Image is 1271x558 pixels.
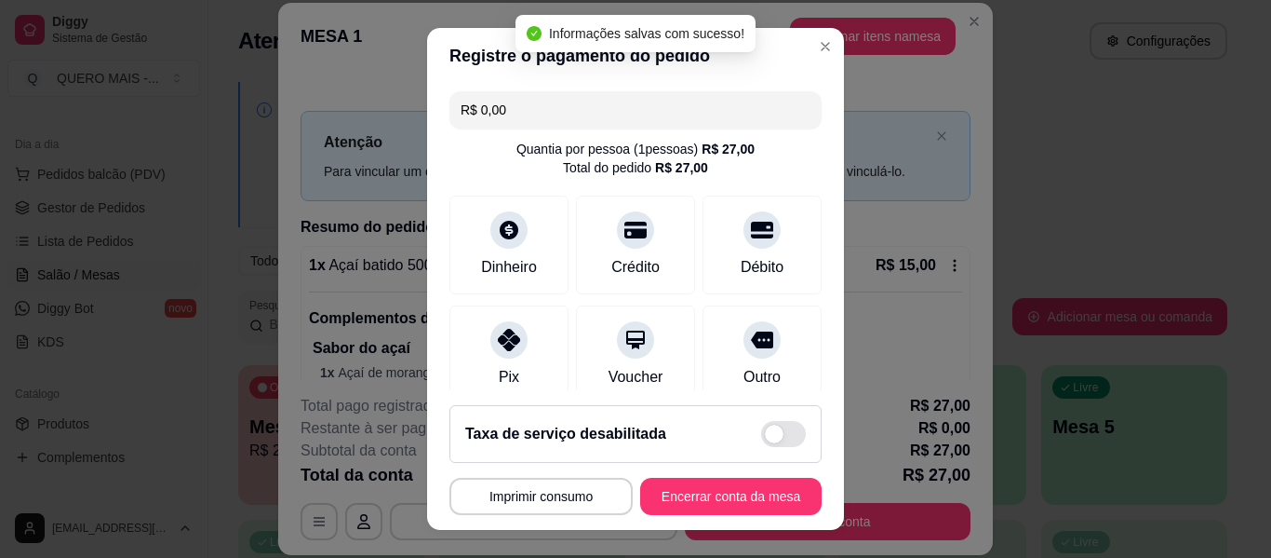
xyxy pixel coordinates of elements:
div: Crédito [611,256,660,279]
div: Outro [743,366,781,388]
div: Pix [499,366,519,388]
span: Informações salvas com sucesso! [549,26,744,41]
div: Débito [741,256,783,279]
button: Encerrar conta da mesa [640,478,822,515]
div: Voucher [609,366,663,388]
div: Quantia por pessoa ( 1 pessoas) [516,140,755,158]
button: Close [810,32,840,61]
div: R$ 27,00 [655,158,708,177]
header: Registre o pagamento do pedido [427,28,844,84]
input: Ex.: hambúrguer de cordeiro [461,91,810,129]
div: R$ 27,00 [702,140,755,158]
div: Dinheiro [481,256,537,279]
div: Total do pedido [563,158,708,177]
button: Imprimir consumo [449,478,633,515]
h2: Taxa de serviço desabilitada [465,423,666,445]
span: check-circle [527,26,542,41]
